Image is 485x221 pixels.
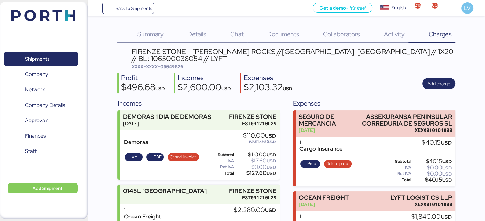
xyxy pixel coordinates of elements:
[117,99,279,108] div: Incomes
[428,30,451,38] span: Charges
[383,159,411,164] div: Subtotal
[121,83,165,93] div: $496.68
[170,154,197,161] span: Cancel invoice
[137,30,164,38] span: Summary
[25,100,65,110] span: Company Details
[155,86,165,92] span: USD
[422,139,452,146] div: $40.15
[124,139,148,146] div: Demoras
[25,131,46,141] span: Finances
[411,213,452,220] div: $1,840.00
[115,4,152,12] span: Back to Shipments
[299,127,357,134] div: [DATE]
[132,154,140,161] span: XML
[383,165,411,170] div: IVA
[442,171,452,177] span: USD
[299,213,336,220] div: 1
[132,63,183,70] span: XXXX-XXXX-O0049526
[221,86,231,92] span: USD
[300,160,320,168] button: Proof
[4,113,78,128] a: Approvals
[244,83,292,93] div: $2,103.32
[168,153,199,161] button: Cancel invoice
[299,114,357,127] div: SEGURO DE MERCANCIA
[383,178,411,182] div: Total
[33,184,62,192] span: Add Shipment
[92,3,102,14] button: Menu
[4,144,78,159] a: Staff
[235,158,276,163] div: $17.60
[442,159,452,164] span: USD
[244,73,292,83] div: Expenses
[229,194,276,201] div: FST091210L29
[293,99,455,108] div: Expenses
[243,132,276,139] div: $110.00
[124,207,161,213] div: 1
[413,165,452,170] div: $0.00
[265,207,276,214] span: USD
[299,201,349,208] div: [DATE]
[413,159,452,164] div: $40.15
[123,188,207,194] div: 0145L [GEOGRAPHIC_DATA]
[391,201,452,208] div: XEXX010101000
[391,194,452,201] div: LYFT LOGISTICS LLP
[442,177,452,183] span: USD
[229,120,276,127] div: FST091210L29
[229,188,276,194] div: FIRENZE STONE
[207,159,234,163] div: IVA
[234,207,276,214] div: $2,280.00
[324,160,352,168] button: Delete proof
[441,139,452,146] span: USD
[25,147,37,156] span: Staff
[235,171,276,176] div: $127.60
[360,114,452,127] div: ASSEKURANSA PENINSULAR CORREDURIA DE SEGUROS SL
[267,30,299,38] span: Documents
[154,154,162,161] span: PDF
[178,73,231,83] div: Incomes
[307,160,318,167] span: Proof
[323,30,360,38] span: Collaborators
[243,139,276,144] div: $17.60
[124,132,148,139] div: 1
[207,171,234,176] div: Total
[230,30,243,38] span: Chat
[121,73,165,83] div: Profit
[249,139,255,144] span: IVA
[422,78,455,89] button: Add charge
[235,152,276,157] div: $110.00
[442,165,452,171] span: USD
[441,213,452,220] span: USD
[391,4,406,11] div: English
[268,139,276,144] span: USD
[25,54,49,64] span: Shipments
[207,153,234,157] div: Subtotal
[299,139,342,146] div: 1
[4,82,78,97] a: Network
[267,152,276,158] span: USD
[283,86,292,92] span: USD
[267,164,276,170] span: USD
[326,160,350,167] span: Delete proof
[125,153,143,161] button: XML
[207,165,234,169] div: Ret IVA
[235,165,276,169] div: $0.00
[25,85,45,94] span: Network
[384,30,405,38] span: Activity
[4,52,78,66] a: Shipments
[464,4,470,12] span: LV
[267,170,276,176] span: USD
[413,171,452,176] div: $0.00
[124,213,161,220] div: Ocean Freight
[265,132,276,139] span: USD
[383,171,411,176] div: Ret IVA
[427,80,450,87] span: Add charge
[413,177,452,182] div: $40.15
[25,70,48,79] span: Company
[146,153,164,161] button: PDF
[229,114,276,120] div: FIRENZE STONE
[4,129,78,143] a: Finances
[123,114,211,120] div: DEMORAS 1 DIA DE DEMORAS
[8,183,78,193] button: Add Shipment
[178,83,231,93] div: $2,600.00
[299,146,342,152] div: Cargo Insurance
